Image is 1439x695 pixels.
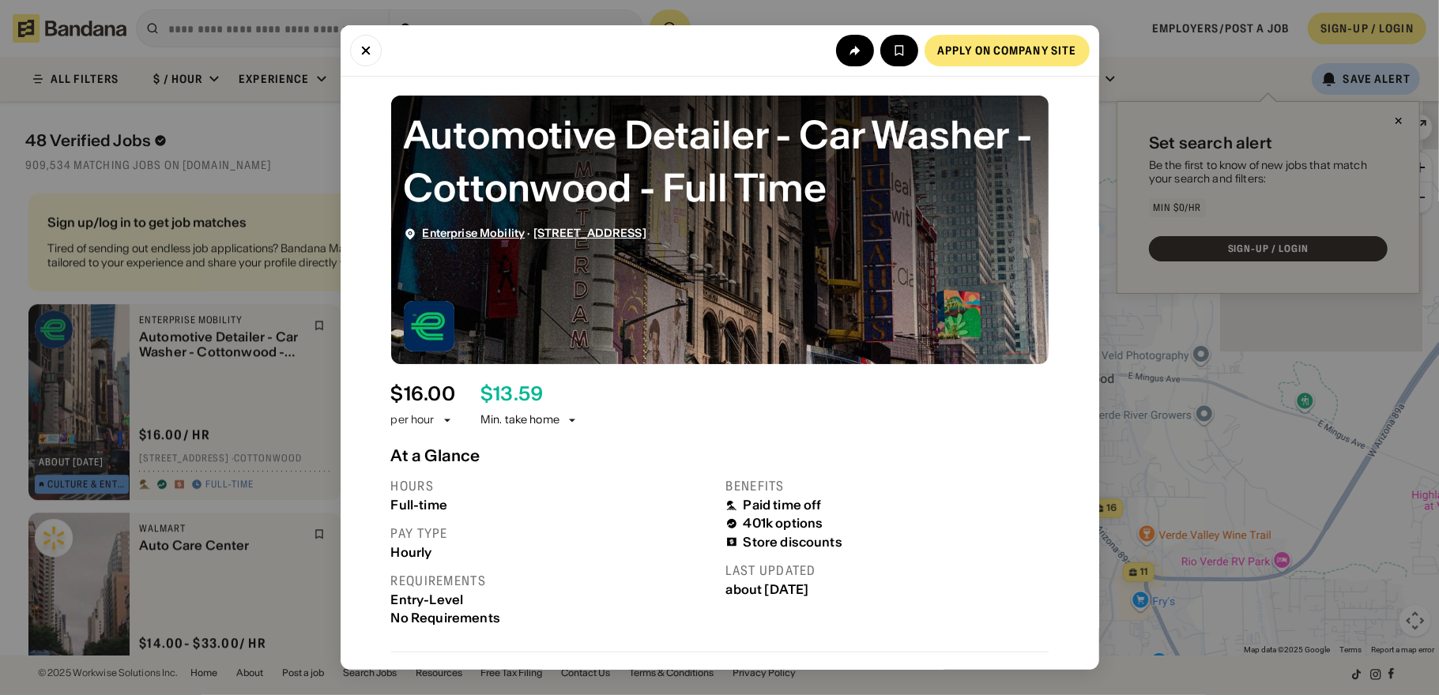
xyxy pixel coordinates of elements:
div: Min. take home [480,412,578,428]
div: Benefits [726,478,1049,494]
div: Entry-Level [391,592,714,607]
div: No Requirements [391,610,714,625]
div: about [DATE] [726,582,1049,597]
div: Paid time off [744,498,822,513]
div: $ 16.00 [391,383,455,406]
div: Last updated [726,562,1049,579]
div: Store discounts [744,535,842,550]
span: Enterprise Mobility [423,226,525,240]
div: 401k options [744,516,823,531]
div: · [423,227,646,240]
img: Enterprise Mobility logo [404,301,454,351]
div: Automotive Detailer - Car Washer - Cottonwood - Full Time [404,108,1036,214]
div: $ 13.59 [480,383,543,406]
div: Hourly [391,545,714,560]
span: [STREET_ADDRESS] [533,226,646,240]
div: Apply on company site [937,45,1077,56]
div: At a Glance [391,446,1049,465]
div: Full-time [391,498,714,513]
div: Requirements [391,573,714,589]
div: Pay type [391,525,714,542]
div: per hour [391,412,435,428]
button: Close [350,35,382,66]
div: Hours [391,478,714,494]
